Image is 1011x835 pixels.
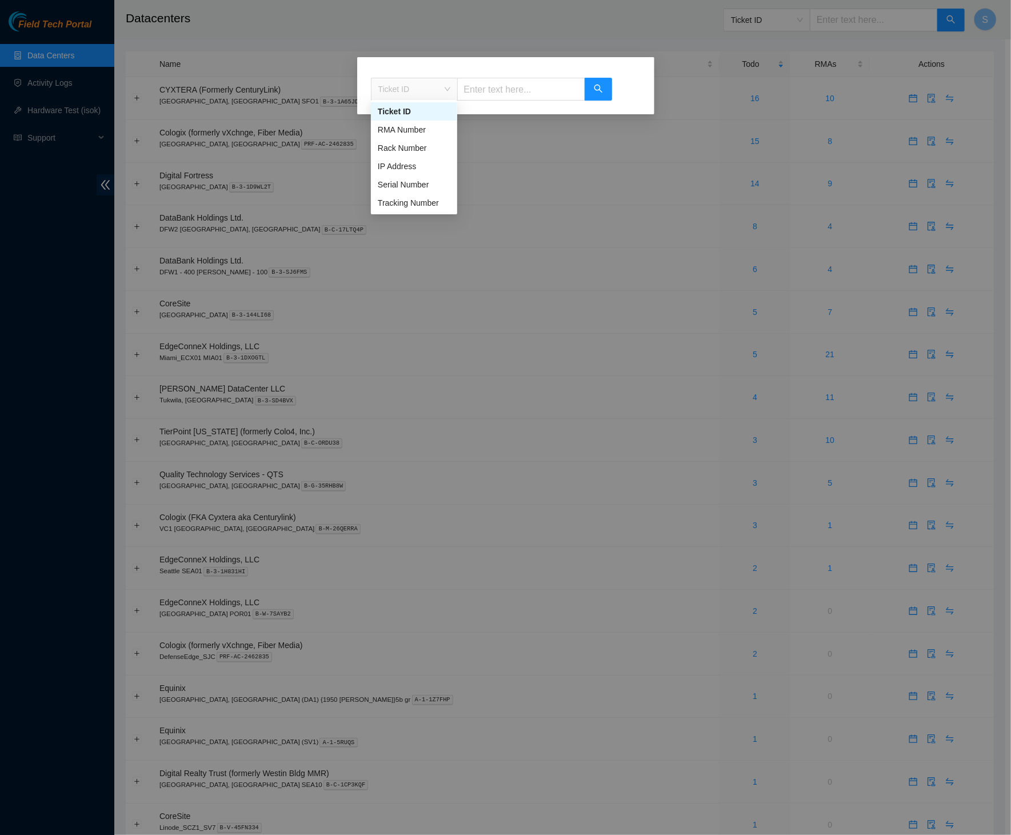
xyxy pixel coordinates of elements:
[371,139,457,157] div: Rack Number
[585,78,612,101] button: search
[371,102,457,121] div: Ticket ID
[594,84,603,95] span: search
[378,123,450,136] div: RMA Number
[378,81,450,98] span: Ticket ID
[378,197,450,209] div: Tracking Number
[378,178,450,191] div: Serial Number
[457,78,585,101] input: Enter text here...
[378,142,450,154] div: Rack Number
[371,175,457,194] div: Serial Number
[371,121,457,139] div: RMA Number
[371,157,457,175] div: IP Address
[378,160,450,173] div: IP Address
[378,105,450,118] div: Ticket ID
[371,194,457,212] div: Tracking Number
